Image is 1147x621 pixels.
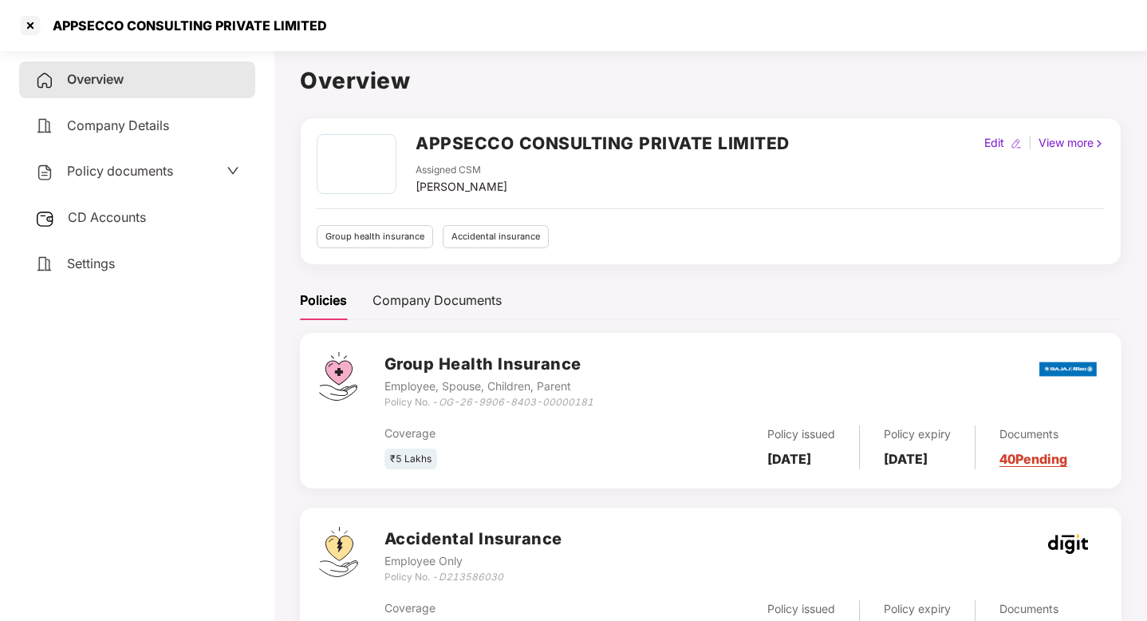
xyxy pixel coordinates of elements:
img: editIcon [1011,138,1022,149]
div: Policy No. - [384,570,562,585]
img: svg+xml;base64,PHN2ZyB4bWxucz0iaHR0cDovL3d3dy53My5vcmcvMjAwMC9zdmciIHdpZHRoPSI0Ny43MTQiIGhlaWdodD... [319,352,357,401]
span: down [227,164,239,177]
span: Settings [67,255,115,271]
h3: Group Health Insurance [384,352,593,377]
img: bajaj.png [1039,351,1097,387]
div: Accidental insurance [443,225,549,248]
img: svg+xml;base64,PHN2ZyB4bWxucz0iaHR0cDovL3d3dy53My5vcmcvMjAwMC9zdmciIHdpZHRoPSIyNCIgaGVpZ2h0PSIyNC... [35,71,54,90]
a: 40 Pending [999,451,1067,467]
img: svg+xml;base64,PHN2ZyB4bWxucz0iaHR0cDovL3d3dy53My5vcmcvMjAwMC9zdmciIHdpZHRoPSIyNCIgaGVpZ2h0PSIyNC... [35,117,54,136]
div: ₹5 Lakhs [384,449,437,470]
div: Policy expiry [884,425,951,443]
img: svg+xml;base64,PHN2ZyB4bWxucz0iaHR0cDovL3d3dy53My5vcmcvMjAwMC9zdmciIHdpZHRoPSIyNCIgaGVpZ2h0PSIyNC... [35,163,54,182]
i: D213586030 [439,571,503,583]
b: [DATE] [884,451,928,467]
div: | [1025,134,1035,152]
img: svg+xml;base64,PHN2ZyB4bWxucz0iaHR0cDovL3d3dy53My5vcmcvMjAwMC9zdmciIHdpZHRoPSI0OS4zMjEiIGhlaWdodD... [319,527,358,577]
div: Employee Only [384,552,562,570]
div: [PERSON_NAME] [416,178,507,196]
div: Coverage [384,599,624,617]
h3: Accidental Insurance [384,527,562,552]
div: View more [1035,134,1108,152]
img: svg+xml;base64,PHN2ZyB3aWR0aD0iMjUiIGhlaWdodD0iMjQiIHZpZXdCb3g9IjAgMCAyNSAyNCIgZmlsbD0ibm9uZSIgeG... [35,209,55,228]
div: Edit [981,134,1007,152]
h1: Overview [300,63,1121,98]
h2: APPSECCO CONSULTING PRIVATE LIMITED [416,130,790,156]
div: Group health insurance [317,225,433,248]
div: Policy expiry [884,600,951,618]
i: OG-26-9906-8403-00000181 [439,396,593,408]
div: Company Documents [372,291,502,310]
span: Overview [67,71,124,87]
img: svg+xml;base64,PHN2ZyB4bWxucz0iaHR0cDovL3d3dy53My5vcmcvMjAwMC9zdmciIHdpZHRoPSIyNCIgaGVpZ2h0PSIyNC... [35,255,54,274]
div: Assigned CSM [416,163,507,178]
span: Policy documents [67,163,173,179]
div: Policy issued [767,425,835,443]
div: Coverage [384,425,624,442]
div: Policy No. - [384,395,593,410]
img: rightIcon [1094,138,1105,149]
div: APPSECCO CONSULTING PRIVATE LIMITED [43,18,327,34]
div: Policies [300,291,347,310]
b: [DATE] [767,451,811,467]
img: godigit.png [1048,534,1088,554]
div: Documents [999,600,1067,618]
div: Policy issued [767,600,835,618]
div: Employee, Spouse, Children, Parent [384,378,593,395]
div: Documents [999,425,1067,443]
span: Company Details [67,117,169,133]
span: CD Accounts [68,209,146,225]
